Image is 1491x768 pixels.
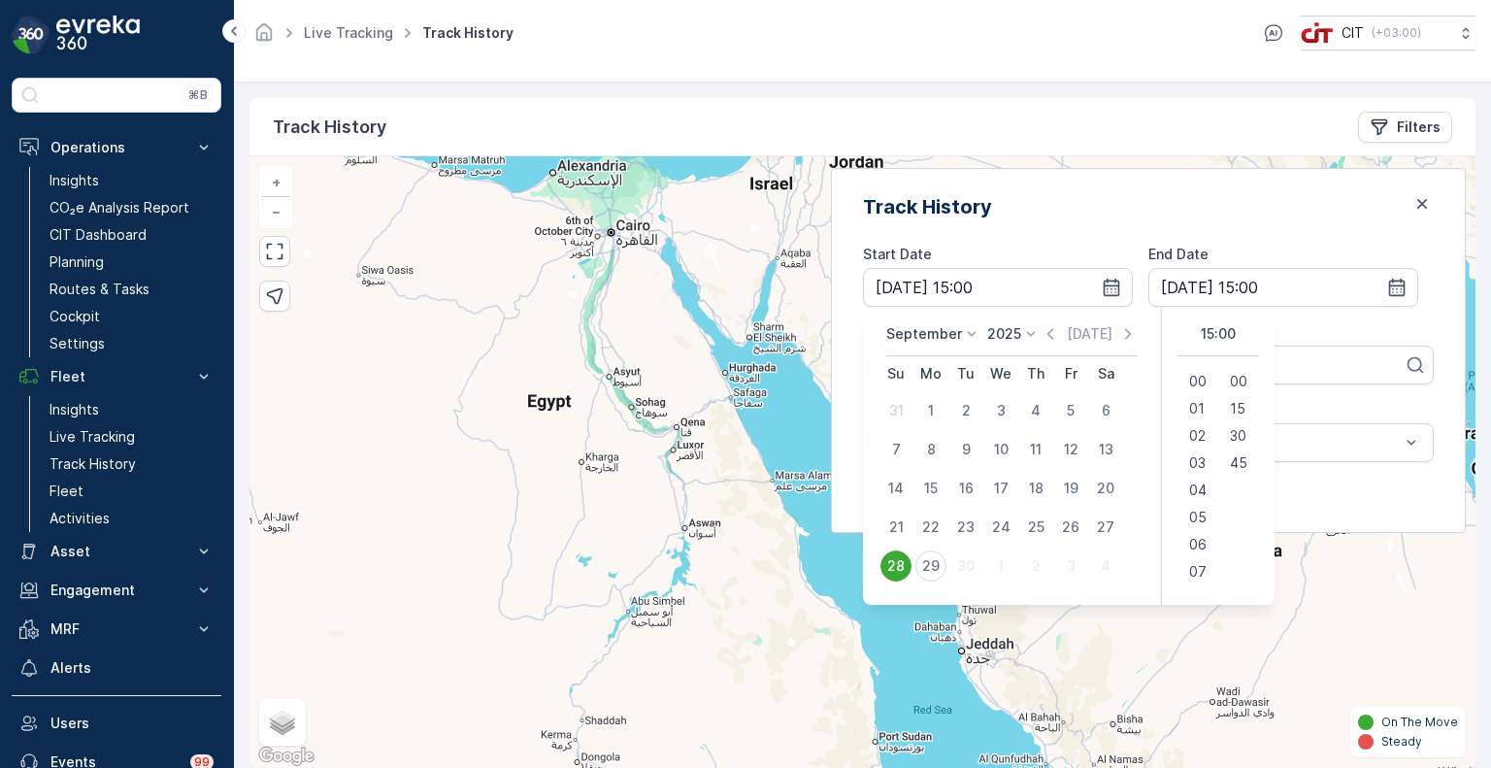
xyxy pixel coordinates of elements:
th: Sunday [878,356,913,391]
a: Routes & Tasks [42,276,221,303]
div: 3 [1055,551,1086,582]
div: 15 [915,473,946,504]
a: Planning [42,249,221,276]
span: + [272,174,281,190]
a: CO₂e Analysis Report [42,194,221,221]
p: Settings [50,334,105,353]
th: Tuesday [948,356,983,391]
p: Operations [50,138,182,157]
div: 11 [1020,434,1051,465]
p: On The Move [1381,715,1458,730]
a: Alerts [12,649,221,687]
label: Start Date [863,246,932,262]
a: Zoom Out [261,197,290,226]
div: 6 [1090,395,1121,426]
a: Live Tracking [304,24,393,41]
span: 00 [1189,372,1207,391]
div: 23 [950,512,981,543]
div: 4 [1090,551,1121,582]
a: CIT Dashboard [42,221,221,249]
button: Filters [1358,112,1452,143]
p: 15:00 [1201,324,1236,344]
div: 4 [1020,395,1051,426]
p: Asset [50,542,182,561]
th: Wednesday [983,356,1018,391]
a: Homepage [253,29,275,46]
img: logo [12,16,50,54]
button: Operations [12,128,221,167]
p: CIT [1342,23,1364,43]
a: Settings [42,330,221,357]
p: Engagement [50,581,182,600]
p: Insights [50,400,99,419]
div: 19 [1055,473,1086,504]
span: 30 [1230,426,1246,446]
span: 02 [1189,426,1206,446]
span: 04 [1189,481,1207,500]
div: 9 [950,434,981,465]
button: Engagement [12,571,221,610]
p: CO₂e Analysis Report [50,198,189,217]
div: 2 [1020,551,1051,582]
div: 18 [1020,473,1051,504]
a: Fleet [42,478,221,505]
p: Filters [1397,117,1441,137]
p: ⌘B [188,87,208,103]
div: 29 [915,551,946,582]
div: 16 [950,473,981,504]
div: 28 [880,551,911,582]
a: Layers [261,701,304,744]
span: 07 [1189,562,1207,582]
a: Zoom In [261,168,290,197]
p: Insights [50,171,99,190]
ul: Menu [1177,364,1259,589]
p: September [886,324,962,344]
div: 1 [915,395,946,426]
div: 13 [1090,434,1121,465]
p: Planning [50,252,104,272]
div: 31 [880,395,911,426]
div: 24 [985,512,1016,543]
p: Alerts [50,658,214,678]
span: 01 [1189,399,1205,418]
a: Live Tracking [42,423,221,451]
p: Cockpit [50,307,100,326]
span: 45 [1230,453,1247,473]
span: 15 [1230,399,1245,418]
div: 21 [880,512,911,543]
label: End Date [1148,246,1209,262]
div: 12 [1055,434,1086,465]
h2: Track History [863,192,992,221]
div: 30 [950,551,981,582]
div: 5 [1055,395,1086,426]
p: Fleet [50,482,83,501]
div: 1 [985,551,1016,582]
p: ( +03:00 ) [1372,25,1421,41]
div: 27 [1090,512,1121,543]
p: [DATE] [1067,324,1112,344]
div: 20 [1090,473,1121,504]
p: Users [50,714,214,733]
p: Steady [1381,734,1422,750]
p: Track History [273,114,386,141]
span: 06 [1189,535,1207,554]
th: Monday [913,356,948,391]
a: Insights [42,167,221,194]
div: 7 [880,434,911,465]
th: Thursday [1018,356,1053,391]
span: 05 [1189,508,1207,527]
a: Cockpit [42,303,221,330]
th: Saturday [1088,356,1123,391]
p: Track History [50,454,136,474]
button: Asset [12,532,221,571]
span: 00 [1230,372,1247,391]
th: Friday [1053,356,1088,391]
div: 3 [985,395,1016,426]
div: 14 [880,473,911,504]
div: 2 [950,395,981,426]
button: MRF [12,610,221,649]
div: 8 [915,434,946,465]
div: 22 [915,512,946,543]
a: Activities [42,505,221,532]
p: Live Tracking [50,427,135,447]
